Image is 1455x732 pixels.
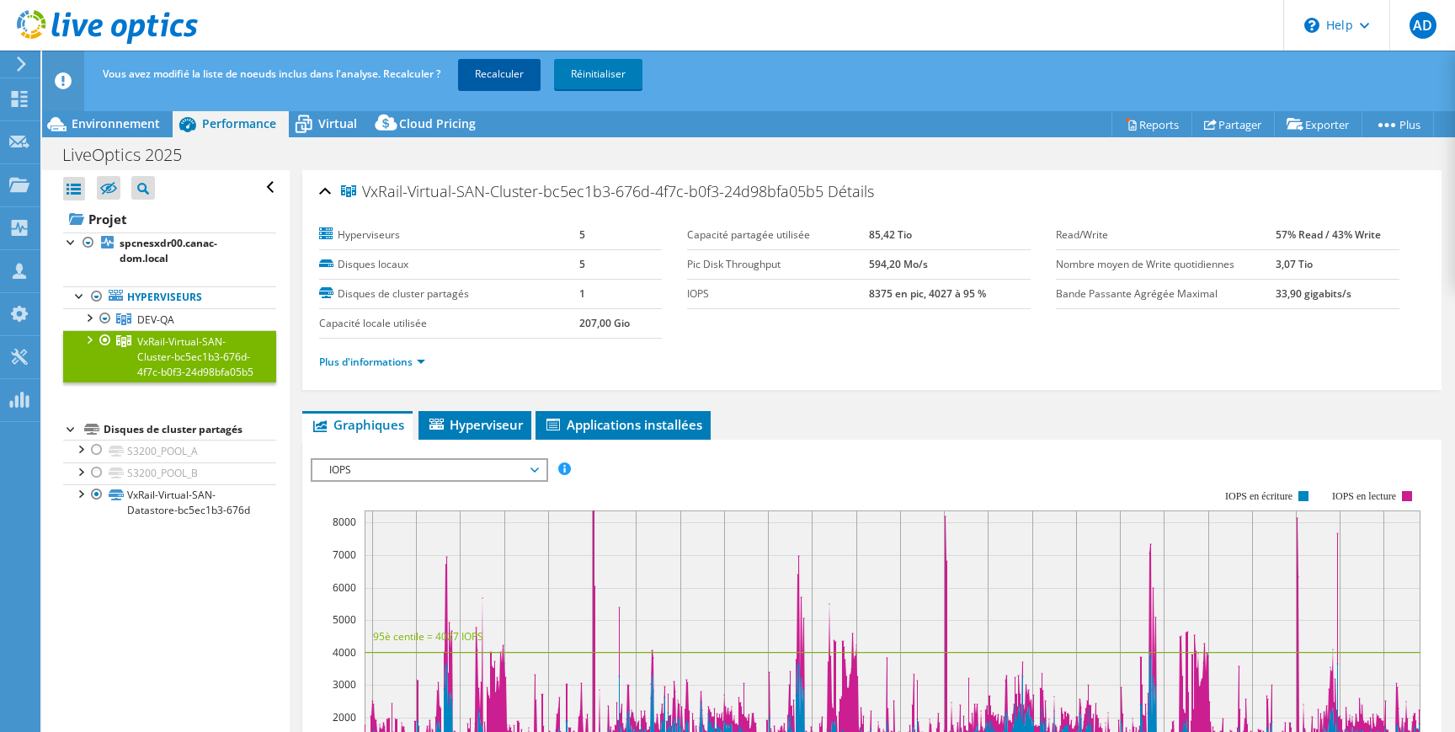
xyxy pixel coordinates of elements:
span: Cloud Pricing [399,115,476,131]
a: VxRail-Virtual-SAN-Datastore-bc5ec1b3-676d [63,484,276,521]
a: Réinitialiser [554,59,642,89]
b: 5 [579,257,585,271]
span: VxRail-Virtual-SAN-Cluster-bc5ec1b3-676d-4f7c-b0f3-24d98bfa05b5 [341,184,823,200]
text: 6000 [333,580,356,595]
b: 57% Read / 43% Write [1276,227,1381,242]
a: S3200_POOL_A [63,440,276,462]
a: Reports [1111,111,1192,137]
label: Nombre moyen de Write quotidiennes [1056,256,1276,273]
text: IOPS en écriture [1225,490,1292,502]
span: Détails [828,181,874,201]
b: 8375 en pic, 4027 à 95 % [869,286,986,301]
label: Capacité partagée utilisée [687,227,869,243]
text: IOPS en lecture [1332,490,1396,502]
span: AD [1410,12,1436,39]
text: 7000 [333,548,356,562]
a: Hyperviseurs [63,286,276,308]
label: Disques locaux [319,256,579,273]
a: Plus d'informations [319,355,425,369]
b: 207,00 Gio [579,316,630,330]
label: IOPS [687,286,869,302]
text: 5000 [333,612,356,627]
b: 594,20 Mo/s [869,257,928,271]
label: Bande Passante Agrégée Maximal [1056,286,1276,302]
b: 5 [579,227,585,242]
a: Plus [1362,111,1434,137]
text: 2000 [333,710,356,724]
span: Performance [202,115,276,131]
a: Exporter [1274,111,1362,137]
div: Disques de cluster partagés [104,419,276,440]
span: VxRail-Virtual-SAN-Cluster-bc5ec1b3-676d-4f7c-b0f3-24d98bfa05b5 [137,334,253,379]
b: 33,90 gigabits/s [1276,286,1351,301]
span: DEV-QA [137,313,174,327]
span: Graphiques [311,416,404,433]
span: Vous avez modifié la liste de noeuds inclus dans l'analyse. Recalculer ? [103,67,440,81]
span: Hyperviseur [427,416,523,433]
label: Disques de cluster partagés [319,286,579,302]
span: Applications installées [544,416,702,433]
label: Capacité locale utilisée [319,315,579,332]
b: 85,42 Tio [869,227,912,242]
h1: LiveOptics 2025 [55,146,208,164]
span: IOPS [321,460,537,480]
b: 1 [579,286,585,301]
text: 8000 [333,515,356,529]
text: 95è centile = 4027 IOPS [373,629,483,644]
a: Partager [1191,111,1275,137]
label: Hyperviseurs [319,227,579,243]
a: VxRail-Virtual-SAN-Cluster-bc5ec1b3-676d-4f7c-b0f3-24d98bfa05b5 [63,330,276,382]
a: spcnesxdr00.canac-dom.local [63,232,276,270]
a: S3200_POOL_B [63,462,276,484]
label: Read/Write [1056,227,1276,243]
a: Recalculer [458,59,541,89]
span: Environnement [72,115,160,131]
text: 4000 [333,645,356,660]
svg: \n [1304,18,1319,33]
text: 3000 [333,677,356,692]
a: Projet [63,206,276,232]
span: Virtual [318,115,357,131]
label: Pic Disk Throughput [687,256,869,273]
b: 3,07 Tio [1276,257,1313,271]
a: DEV-QA [63,308,276,330]
b: spcnesxdr00.canac-dom.local [120,236,217,265]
